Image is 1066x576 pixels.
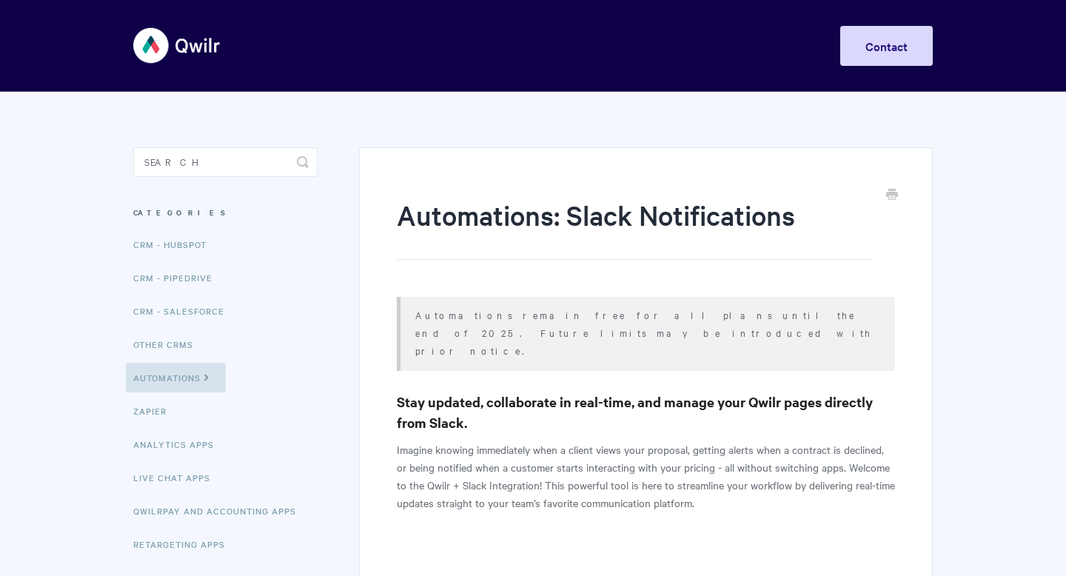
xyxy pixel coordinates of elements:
[133,396,178,426] a: Zapier
[126,363,226,392] a: Automations
[840,26,933,66] a: Contact
[133,147,318,177] input: Search
[133,329,204,359] a: Other CRMs
[133,18,221,73] img: Qwilr Help Center
[415,306,876,359] p: Automations remain free for all plans until the end of 2025. Future limits may be introduced with...
[133,296,235,326] a: CRM - Salesforce
[133,496,307,526] a: QwilrPay and Accounting Apps
[133,529,236,559] a: Retargeting Apps
[133,230,218,259] a: CRM - HubSpot
[133,429,225,459] a: Analytics Apps
[397,196,873,260] h1: Automations: Slack Notifications
[397,392,873,432] strong: Stay updated, collaborate in real-time, and manage your Qwilr pages directly from Slack.
[133,263,224,292] a: CRM - Pipedrive
[133,199,318,226] h3: Categories
[397,441,895,512] p: Imagine knowing immediately when a client views your proposal, getting alerts when a contract is ...
[133,463,221,492] a: Live Chat Apps
[886,187,898,204] a: Print this Article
